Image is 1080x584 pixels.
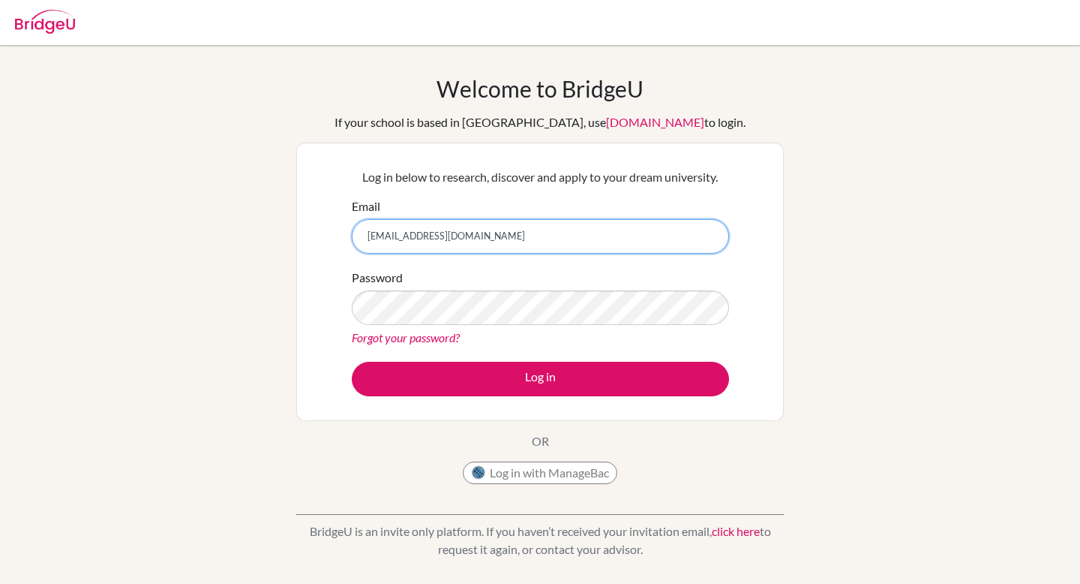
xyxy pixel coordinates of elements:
div: If your school is based in [GEOGRAPHIC_DATA], use to login. [334,113,745,131]
h1: Welcome to BridgeU [436,75,643,102]
button: Log in [352,362,729,396]
img: Bridge-U [15,10,75,34]
p: Log in below to research, discover and apply to your dream university. [352,168,729,186]
a: Forgot your password? [352,330,460,345]
a: click here [712,524,760,538]
a: [DOMAIN_NAME] [606,115,704,129]
p: OR [532,432,549,450]
label: Email [352,197,380,215]
button: Log in with ManageBac [463,462,617,484]
p: BridgeU is an invite only platform. If you haven’t received your invitation email, to request it ... [296,522,784,558]
label: Password [352,269,403,287]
